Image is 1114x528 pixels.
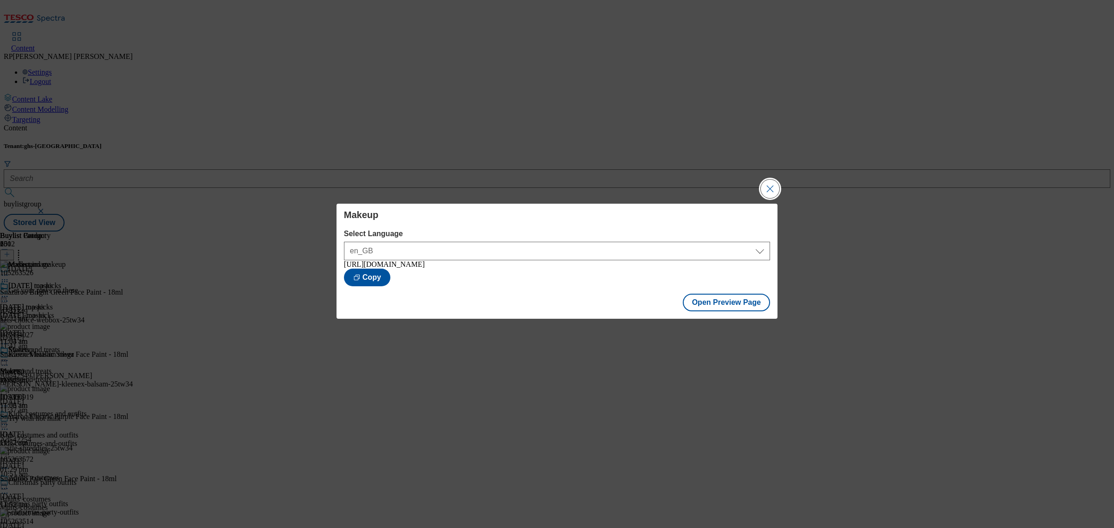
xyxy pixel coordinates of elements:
div: Modal [337,204,777,319]
div: [URL][DOMAIN_NAME] [344,260,770,269]
h4: Makeup [344,209,770,220]
button: Open Preview Page [683,294,771,311]
label: Select Language [344,230,770,238]
button: Copy [344,269,390,286]
button: Close Modal [761,180,779,198]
